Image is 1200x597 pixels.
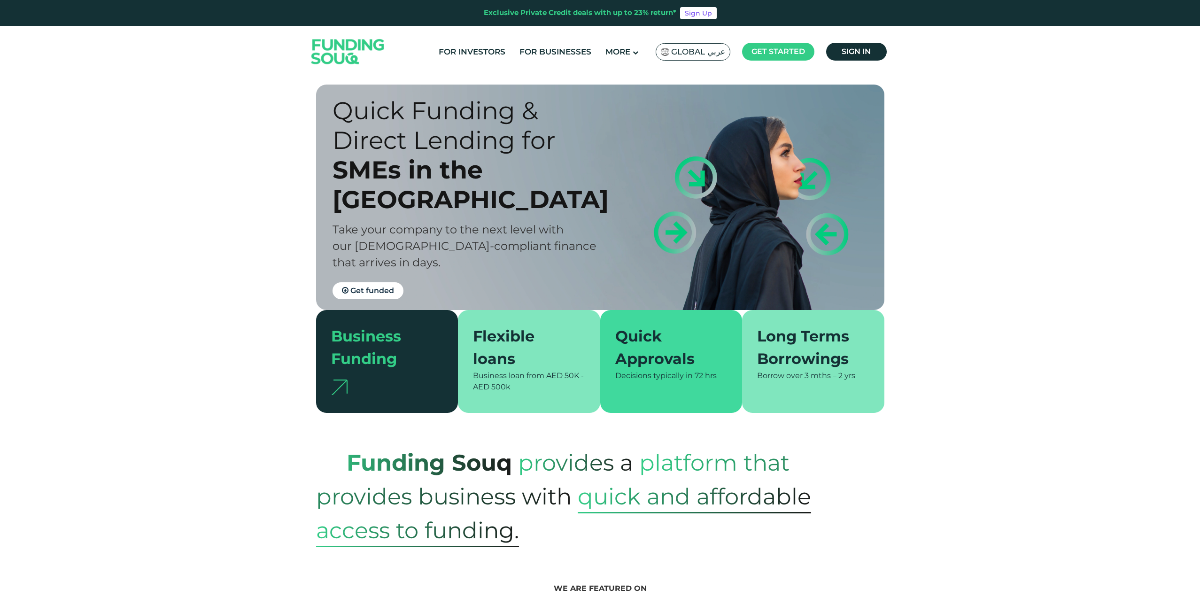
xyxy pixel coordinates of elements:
div: Flexible loans [473,325,574,370]
strong: Funding Souq [347,449,512,476]
a: Sign Up [680,7,717,19]
span: Borrow over [757,371,803,380]
span: Get started [751,47,805,56]
div: Quick Approvals [615,325,716,370]
span: platform that provides business with [316,440,790,519]
span: Take your company to the next level with our [DEMOGRAPHIC_DATA]-compliant finance that arrives in... [333,223,596,269]
span: Sign in [842,47,871,56]
span: 3 mths – 2 yrs [805,371,855,380]
span: Business loan from [473,371,544,380]
img: Logo [302,28,394,76]
div: SMEs in the [GEOGRAPHIC_DATA] [333,155,617,214]
span: 72 hrs [695,371,717,380]
span: access to funding. [316,513,519,547]
a: Get funded [333,282,403,299]
div: Business Funding [331,325,432,370]
a: For Businesses [517,44,594,60]
a: Sign in [826,43,887,61]
span: Decisions typically in [615,371,693,380]
span: More [605,47,630,56]
span: provides a [518,440,633,486]
span: quick and affordable [578,480,811,513]
span: We are featured on [554,584,647,593]
div: Exclusive Private Credit deals with up to 23% return* [484,8,676,18]
span: Global عربي [671,47,725,57]
a: For Investors [436,44,508,60]
div: Long Terms Borrowings [757,325,858,370]
span: Get funded [350,286,394,295]
img: arrow [331,380,348,395]
div: Quick Funding & Direct Lending for [333,96,617,155]
img: SA Flag [661,48,669,56]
